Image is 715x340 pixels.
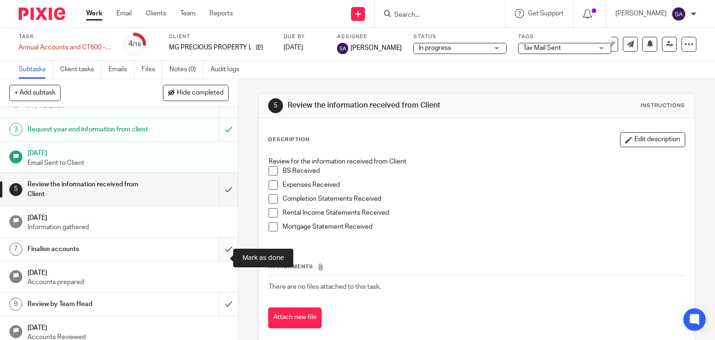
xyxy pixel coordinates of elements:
button: Edit description [620,132,685,147]
label: Tags [518,33,611,41]
a: Client tasks [60,61,101,79]
a: Emails [108,61,135,79]
img: Pixie [19,7,65,20]
button: Hide completed [163,85,229,101]
label: Assignee [337,33,402,41]
p: Completion Statements Received [283,194,685,204]
a: Work [86,9,102,18]
p: BS Received [283,166,685,176]
div: 7 [9,243,22,256]
p: Email Sent to Client [27,158,229,168]
input: Search [393,11,477,20]
div: 5 [9,183,22,196]
h1: [DATE] [27,211,229,223]
div: Annual Accounts and CT600 - (SPV) [19,43,112,52]
a: Subtasks [19,61,53,79]
a: Clients [146,9,166,18]
p: MG PRECIOUS PROPERTY LTD [169,43,251,52]
h1: [DATE] [27,146,229,158]
img: svg%3E [671,7,686,21]
img: svg%3E [337,43,348,54]
label: Task [19,33,112,41]
button: Attach new file [268,307,322,328]
h1: Request year end information from client [27,122,149,136]
label: Client [169,33,272,41]
p: Information gathered [27,223,229,232]
span: There are no files attached to this task. [269,284,381,290]
span: Attachments [269,264,313,269]
p: Mortgage Statement Received [283,222,685,231]
p: Description [268,136,310,143]
div: 4 [128,39,141,49]
button: + Add subtask [9,85,61,101]
p: Review for the information received from Client [269,157,685,166]
p: Rental Income Statements Received [283,208,685,218]
span: Tax Mail Sent [523,45,561,51]
a: Email [116,9,132,18]
div: 9 [9,298,22,311]
span: Hide completed [177,89,223,97]
h1: Review the information received from Client [27,177,149,201]
a: Files [142,61,162,79]
div: 5 [268,98,283,113]
a: Team [180,9,196,18]
h1: Review the information received from Client [288,101,496,110]
a: Reports [209,9,233,18]
span: [PERSON_NAME] [351,43,402,53]
div: 3 [9,123,22,136]
label: Status [413,33,506,41]
h1: Review by Team Head [27,297,149,311]
small: /16 [133,42,141,47]
h1: [DATE] [27,266,229,278]
p: Accounts prepared [27,278,229,287]
h1: Finalise accounts [27,242,149,256]
a: Notes (0) [169,61,203,79]
span: In progress [418,45,451,51]
p: [PERSON_NAME] [615,9,667,18]
a: Audit logs [210,61,246,79]
span: [DATE] [283,44,303,51]
span: Get Support [528,10,564,17]
p: Expenses Received [283,180,685,190]
div: Instructions [641,102,685,109]
label: Due by [283,33,325,41]
h1: [DATE] [27,321,229,333]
